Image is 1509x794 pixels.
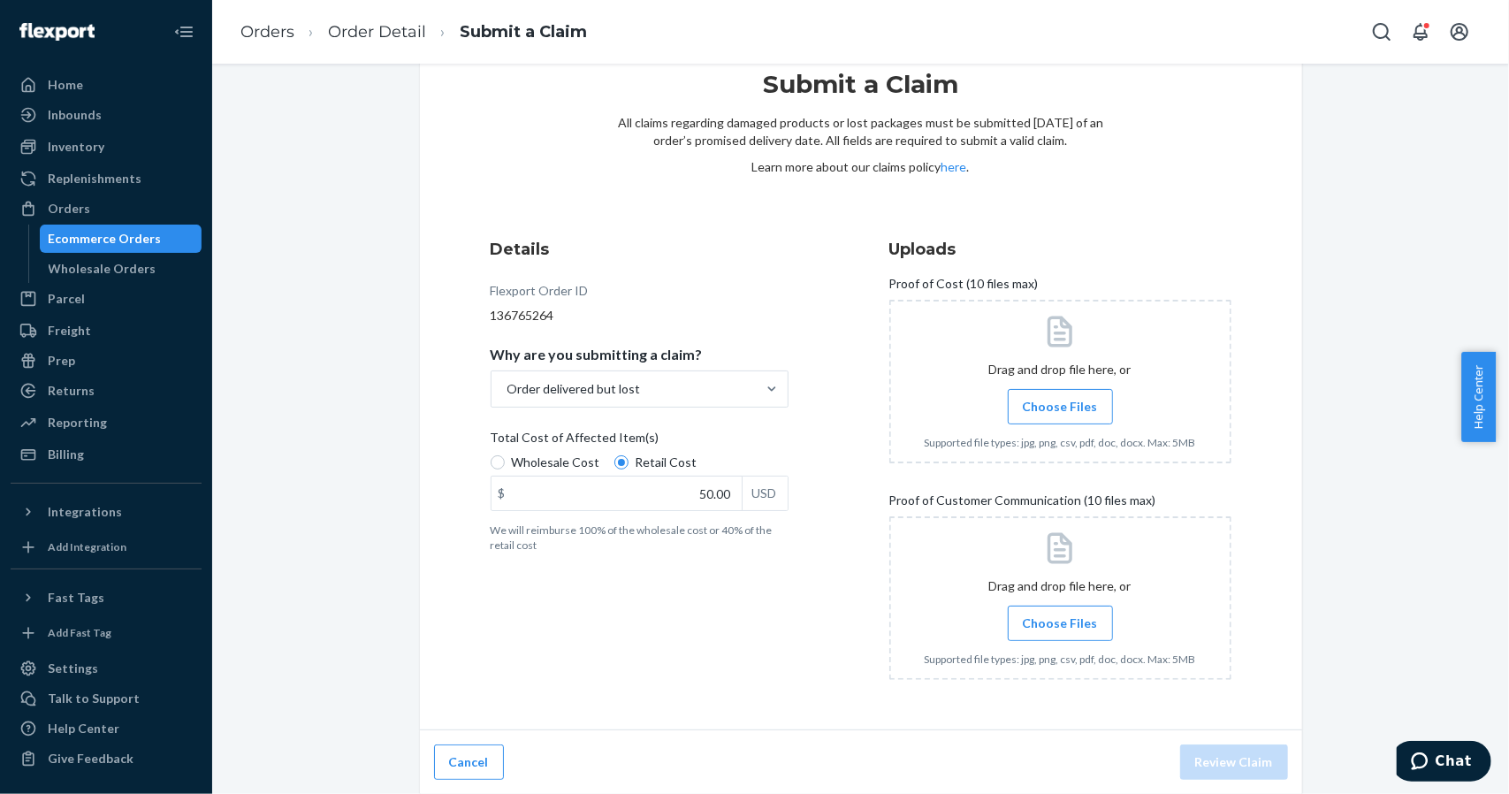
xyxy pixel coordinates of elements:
[1364,14,1399,50] button: Open Search Box
[742,477,788,510] div: USD
[492,477,742,510] input: $USD
[636,454,697,471] span: Retail Cost
[48,446,84,463] div: Billing
[1397,741,1491,785] iframe: Opens a widget where you can chat to one of our agents
[48,106,102,124] div: Inbounds
[11,317,202,345] a: Freight
[492,477,513,510] div: $
[460,22,587,42] a: Submit a Claim
[11,619,202,647] a: Add Fast Tag
[48,589,104,607] div: Fast Tags
[48,76,83,94] div: Home
[240,22,294,42] a: Orders
[48,625,111,640] div: Add Fast Tag
[48,200,90,218] div: Orders
[11,584,202,612] button: Fast Tags
[491,307,789,324] div: 136765264
[889,275,1039,300] span: Proof of Cost (10 files max)
[1023,615,1098,632] span: Choose Files
[491,455,505,470] input: Wholesale Cost
[1180,744,1288,780] button: Review Claim
[11,377,202,405] a: Returns
[11,684,202,713] button: Talk to Support
[618,158,1104,176] p: Learn more about our claims policy .
[1023,398,1098,416] span: Choose Files
[48,352,75,370] div: Prep
[48,660,98,677] div: Settings
[11,164,202,193] a: Replenishments
[48,750,133,767] div: Give Feedback
[507,380,641,398] div: Order delivered but lost
[491,282,589,307] div: Flexport Order ID
[40,255,202,283] a: Wholesale Orders
[11,133,202,161] a: Inventory
[48,414,107,431] div: Reporting
[889,492,1156,516] span: Proof of Customer Communication (10 files max)
[49,260,156,278] div: Wholesale Orders
[941,159,967,174] a: here
[11,71,202,99] a: Home
[48,290,85,308] div: Parcel
[491,429,659,454] span: Total Cost of Affected Item(s)
[618,114,1104,149] p: All claims regarding damaged products or lost packages must be submitted [DATE] of an order’s pro...
[11,714,202,743] a: Help Center
[40,225,202,253] a: Ecommerce Orders
[48,170,141,187] div: Replenishments
[48,138,104,156] div: Inventory
[48,690,140,707] div: Talk to Support
[1461,352,1496,442] button: Help Center
[11,744,202,773] button: Give Feedback
[491,238,789,261] h3: Details
[618,68,1104,114] h1: Submit a Claim
[889,238,1231,261] h3: Uploads
[11,101,202,129] a: Inbounds
[11,347,202,375] a: Prep
[11,440,202,469] a: Billing
[11,195,202,223] a: Orders
[11,533,202,561] a: Add Integration
[491,346,703,363] p: Why are you submitting a claim?
[1442,14,1477,50] button: Open account menu
[48,322,91,340] div: Freight
[48,382,95,400] div: Returns
[48,539,126,554] div: Add Integration
[166,14,202,50] button: Close Navigation
[11,498,202,526] button: Integrations
[19,23,95,41] img: Flexport logo
[11,408,202,437] a: Reporting
[49,230,162,248] div: Ecommerce Orders
[11,654,202,683] a: Settings
[512,454,600,471] span: Wholesale Cost
[434,744,504,780] button: Cancel
[614,455,629,470] input: Retail Cost
[328,22,426,42] a: Order Detail
[226,6,601,58] ol: breadcrumbs
[48,720,119,737] div: Help Center
[48,503,122,521] div: Integrations
[11,285,202,313] a: Parcel
[491,523,789,553] p: We will reimburse 100% of the wholesale cost or 40% of the retail cost
[1403,14,1438,50] button: Open notifications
